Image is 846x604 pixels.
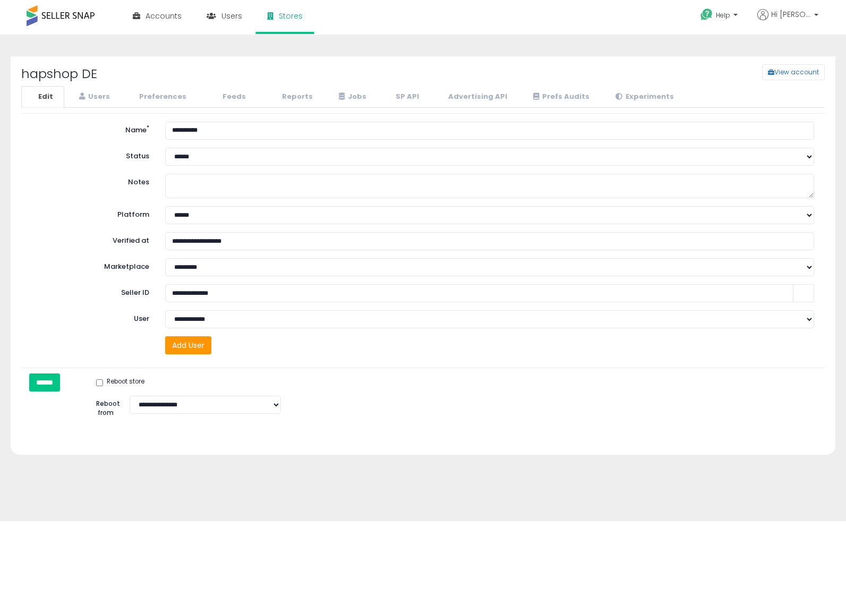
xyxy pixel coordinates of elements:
label: Marketplace [24,258,157,272]
button: View account [762,64,825,80]
label: Notes [24,174,157,188]
label: Seller ID [24,284,157,298]
a: Advertising API [431,86,518,108]
label: Status [24,148,157,161]
label: Verified at [24,232,157,246]
span: Help [716,11,730,20]
a: Experiments [602,86,685,108]
a: SP API [379,86,430,108]
a: Edit [21,86,64,108]
label: Reboot from [88,396,122,417]
span: Accounts [146,11,182,21]
a: Reports [258,86,324,108]
input: Reboot store [96,379,103,386]
a: Feeds [199,86,257,108]
span: Hi [PERSON_NAME] [771,9,811,20]
a: Jobs [325,86,378,108]
span: Users [221,11,242,21]
a: Prefs Audits [519,86,601,108]
button: Add User [165,336,211,354]
h2: hapshop DE [13,67,355,81]
a: Preferences [122,86,198,108]
a: View account [754,64,770,80]
a: Users [65,86,121,108]
label: Name [24,122,157,135]
label: Platform [24,206,157,220]
label: User [24,310,157,324]
span: Stores [279,11,303,21]
label: Reboot store [96,377,144,388]
i: Get Help [700,8,713,21]
a: Hi [PERSON_NAME] [757,9,818,33]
